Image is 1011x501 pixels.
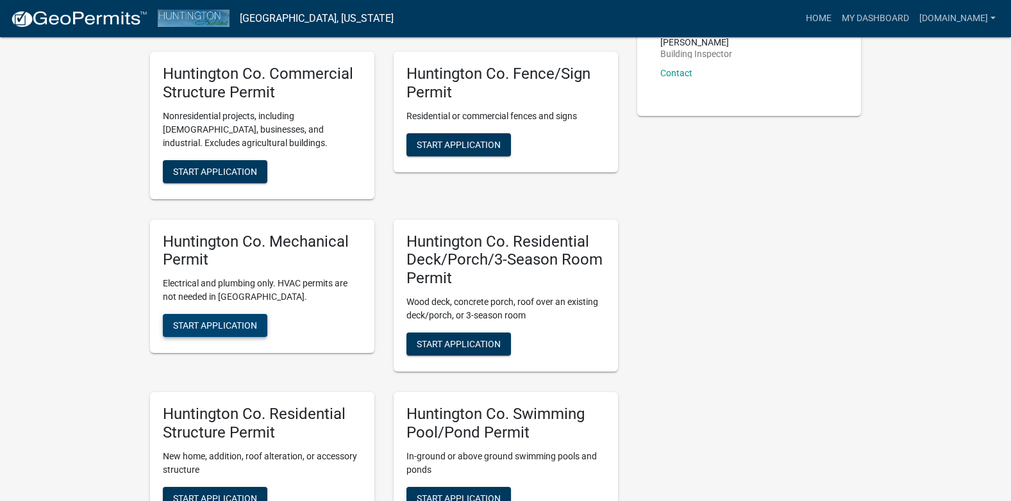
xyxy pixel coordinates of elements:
p: Nonresidential projects, including [DEMOGRAPHIC_DATA], businesses, and industrial. Excludes agric... [163,110,362,150]
h5: Huntington Co. Mechanical Permit [163,233,362,270]
h5: Huntington Co. Residential Structure Permit [163,405,362,442]
h5: Huntington Co. Residential Deck/Porch/3-Season Room Permit [406,233,605,288]
span: Start Application [173,320,257,331]
a: Contact [660,68,692,78]
p: Building Inspector [660,49,732,58]
p: Wood deck, concrete porch, roof over an existing deck/porch, or 3-season room [406,295,605,322]
img: Huntington County, Indiana [158,10,230,27]
a: Home [801,6,837,31]
a: My Dashboard [837,6,914,31]
p: [PERSON_NAME] [660,38,732,47]
button: Start Application [406,333,511,356]
p: Electrical and plumbing only. HVAC permits are not needed in [GEOGRAPHIC_DATA]. [163,277,362,304]
h5: Huntington Co. Fence/Sign Permit [406,65,605,102]
a: [GEOGRAPHIC_DATA], [US_STATE] [240,8,394,29]
p: In-ground or above ground swimming pools and ponds [406,450,605,477]
span: Start Application [417,339,501,349]
h5: Huntington Co. Swimming Pool/Pond Permit [406,405,605,442]
button: Start Application [163,160,267,183]
button: Start Application [406,133,511,156]
a: [DOMAIN_NAME] [914,6,1001,31]
button: Start Application [163,314,267,337]
p: New home, addition, roof alteration, or accessory structure [163,450,362,477]
h5: Huntington Co. Commercial Structure Permit [163,65,362,102]
p: Residential or commercial fences and signs [406,110,605,123]
span: Start Application [173,166,257,176]
span: Start Application [417,139,501,149]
